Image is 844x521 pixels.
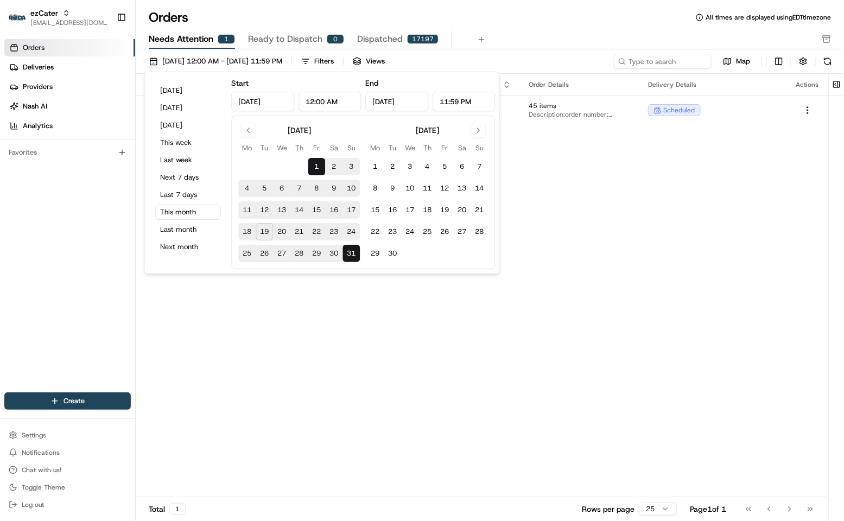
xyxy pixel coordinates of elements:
th: Wednesday [402,142,419,154]
input: Time [299,92,361,111]
button: 18 [419,201,436,219]
div: 0 [327,34,344,44]
button: This week [156,135,221,150]
th: Sunday [343,142,360,154]
span: API Documentation [103,158,174,169]
div: [DATE] [288,125,311,136]
button: 25 [239,245,256,262]
button: ezCaterezCater[EMAIL_ADDRESS][DOMAIN_NAME] [4,4,112,30]
button: 28 [291,245,308,262]
button: 4 [419,158,436,175]
th: Saturday [454,142,471,154]
button: 9 [384,180,402,197]
a: Powered byPylon [77,184,131,193]
span: Providers [23,82,53,92]
button: Last 7 days [156,187,221,202]
img: ezCater [9,14,26,21]
a: Providers [4,78,135,96]
button: 10 [402,180,419,197]
div: 💻 [92,159,100,168]
button: 3 [402,158,419,175]
div: 1 [218,34,235,44]
button: 7 [471,158,488,175]
th: Wednesday [274,142,291,154]
div: Total [149,503,186,515]
span: [EMAIL_ADDRESS][DOMAIN_NAME] [30,18,108,27]
span: Knowledge Base [22,158,83,169]
button: 11 [239,201,256,219]
button: Log out [4,497,131,512]
div: Delivery Details [648,80,778,89]
button: 8 [367,180,384,197]
button: 20 [454,201,471,219]
button: 24 [343,223,360,240]
button: Chat with us! [4,462,131,478]
div: 1 [169,503,186,515]
span: Views [366,56,385,66]
button: 17 [402,201,419,219]
span: Orders [23,43,45,53]
button: Map [716,55,757,68]
div: Favorites [4,144,131,161]
th: Monday [367,142,384,154]
button: 17 [343,201,360,219]
button: 9 [326,180,343,197]
button: 27 [274,245,291,262]
button: 25 [419,223,436,240]
button: Next month [156,239,221,255]
input: Clear [28,71,179,82]
button: 22 [367,223,384,240]
a: 📗Knowledge Base [7,154,87,173]
input: Time [433,92,496,111]
button: ezCater [30,8,58,18]
button: 30 [326,245,343,262]
div: We're available if you need us! [37,115,137,124]
a: Deliveries [4,59,135,76]
div: 17197 [407,34,439,44]
button: Create [4,392,131,410]
input: Date [366,92,429,111]
th: Tuesday [256,142,274,154]
span: Dispatched [357,33,403,46]
button: 23 [384,223,402,240]
button: 21 [471,201,488,219]
button: Go to previous month [241,123,256,138]
th: Friday [436,142,454,154]
label: End [366,78,379,88]
button: Views [348,54,390,69]
div: Actions [796,80,820,89]
button: Start new chat [185,107,198,120]
span: Nash AI [23,101,47,111]
input: Date [232,92,295,111]
button: 15 [367,201,384,219]
button: 3 [343,158,360,175]
button: 26 [256,245,274,262]
button: [DATE] [156,118,221,133]
button: 19 [436,201,454,219]
button: 30 [384,245,402,262]
th: Sunday [471,142,488,154]
button: Next 7 days [156,170,221,185]
p: Welcome 👋 [11,44,198,61]
button: 15 [308,201,326,219]
span: Ready to Dispatch [248,33,322,46]
th: Tuesday [384,142,402,154]
p: Rows per page [582,504,634,514]
button: 18 [239,223,256,240]
button: 28 [471,223,488,240]
button: 29 [367,245,384,262]
span: Notifications [22,448,60,457]
a: Orders [4,39,135,56]
span: Settings [22,431,46,440]
th: Saturday [326,142,343,154]
img: 1736555255976-a54dd68f-1ca7-489b-9aae-adbdc363a1c4 [11,104,30,124]
a: Analytics [4,117,135,135]
button: 1 [367,158,384,175]
button: 10 [343,180,360,197]
span: Map [736,56,750,66]
button: 5 [256,180,274,197]
span: Log out [22,500,44,509]
button: 8 [308,180,326,197]
button: 6 [454,158,471,175]
th: Friday [308,142,326,154]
